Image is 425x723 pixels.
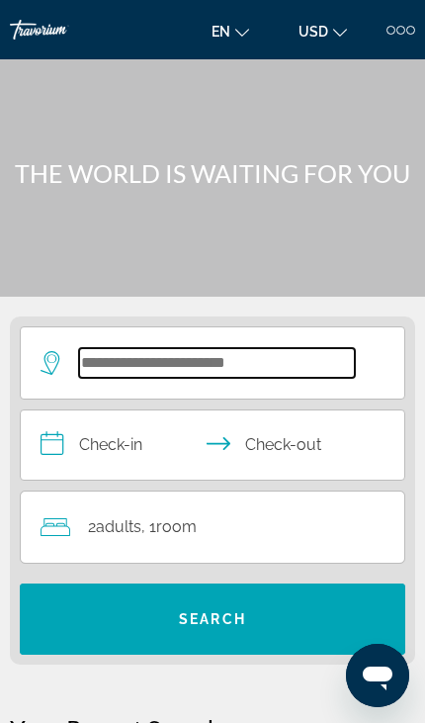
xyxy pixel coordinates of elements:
div: Search widget [20,326,405,655]
h1: THE WORLD IS WAITING FOR YOU [10,158,415,188]
span: Search [179,611,246,627]
button: Travelers: 2 adults, 0 children [21,492,404,563]
span: , 1 [141,513,197,541]
iframe: Кнопка для запуску вікна повідомлень [346,644,409,707]
button: Change currency [289,17,357,45]
span: Adults [96,517,141,536]
button: Check in and out dates [20,409,405,481]
span: 2 [88,513,141,541]
span: Room [156,517,197,536]
button: Change language [202,17,259,45]
span: en [212,24,230,40]
span: USD [298,24,328,40]
button: Search [20,584,405,655]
